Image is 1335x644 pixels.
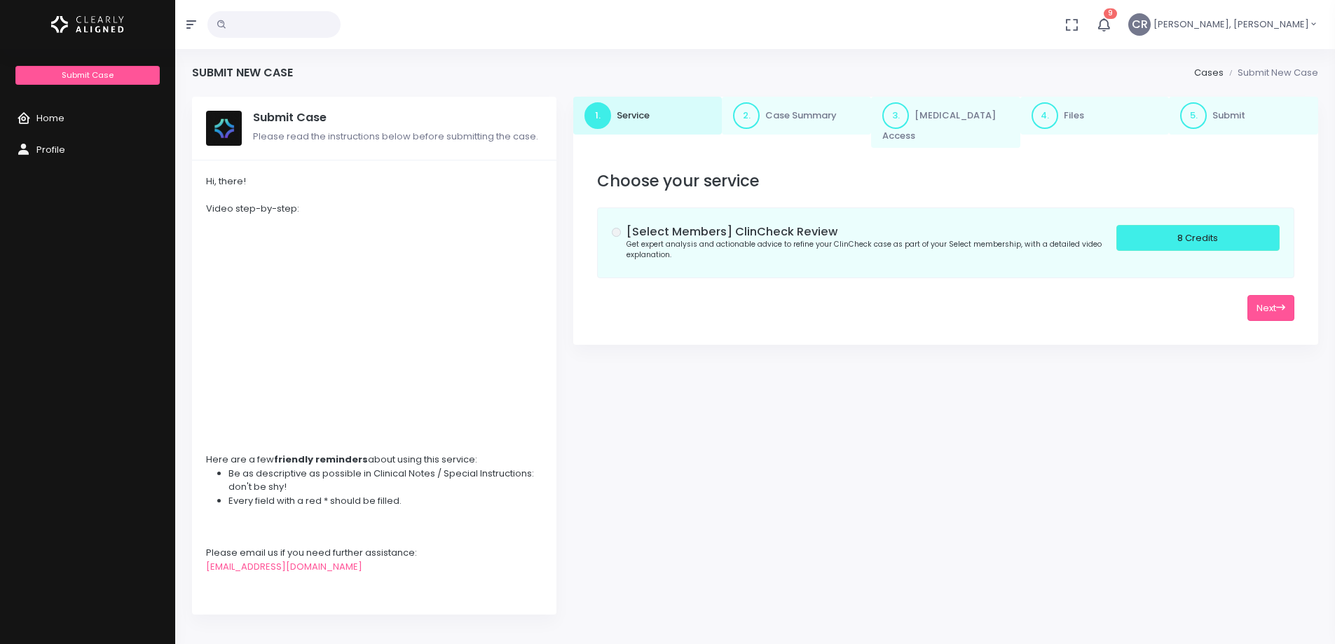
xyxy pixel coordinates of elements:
[206,453,542,467] div: Here are a few about using this service:
[597,172,1294,191] h3: Choose your service
[882,102,909,129] span: 3.
[206,546,542,560] div: Please email us if you need further assistance:
[1194,66,1224,79] a: Cases
[1032,102,1058,129] span: 4.
[15,66,159,85] a: Submit Case
[1116,225,1280,251] div: 8 Credits
[253,130,538,143] span: Please read the instructions below before submitting the case.
[573,97,723,135] a: 1.Service
[274,453,368,466] strong: friendly reminders
[1153,18,1309,32] span: [PERSON_NAME], [PERSON_NAME]
[253,111,542,125] h5: Submit Case
[228,467,542,494] li: Be as descriptive as possible in Clinical Notes / Special Instructions: don't be shy!
[871,97,1020,149] a: 3.[MEDICAL_DATA] Access
[1104,8,1117,19] span: 9
[1180,102,1207,129] span: 5.
[1247,295,1294,321] button: Next
[192,66,293,79] h4: Submit New Case
[206,202,542,216] div: Video step-by-step:
[584,102,611,129] span: 1.
[51,10,124,39] img: Logo Horizontal
[627,225,1116,239] h5: [Select Members] ClinCheck Review
[206,174,542,189] div: Hi, there!
[1128,13,1151,36] span: CR
[36,111,64,125] span: Home
[627,239,1102,261] small: Get expert analysis and actionable advice to refine your ClinCheck case as part of your Select me...
[722,97,871,135] a: 2.Case Summary
[733,102,760,129] span: 2.
[62,69,114,81] span: Submit Case
[1224,66,1318,80] li: Submit New Case
[1020,97,1170,135] a: 4.Files
[206,560,362,573] a: [EMAIL_ADDRESS][DOMAIN_NAME]
[1169,97,1318,135] a: 5.Submit
[228,494,542,508] li: Every field with a red * should be filled.
[36,143,65,156] span: Profile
